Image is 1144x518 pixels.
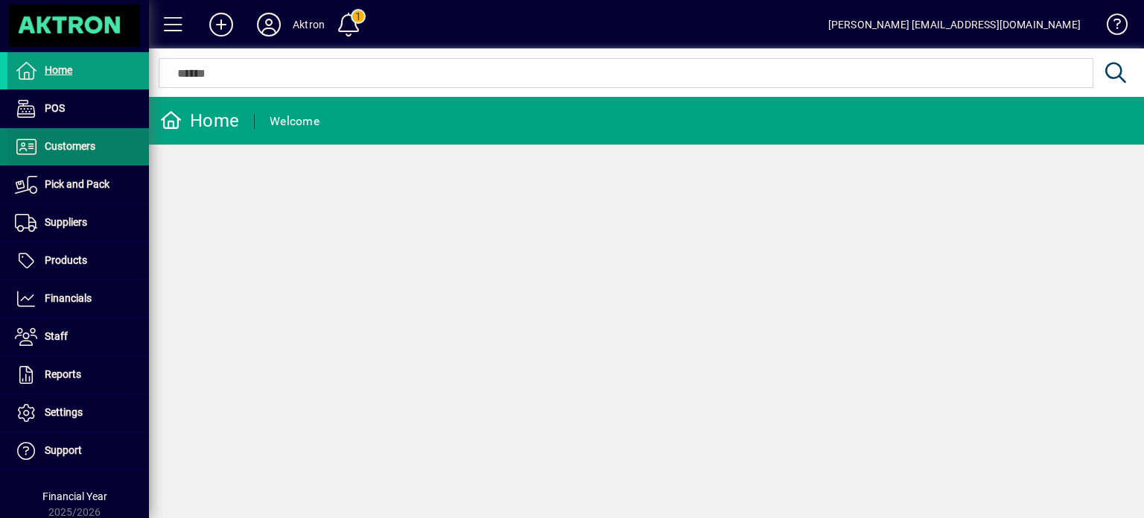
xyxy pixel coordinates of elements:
div: [PERSON_NAME] [EMAIL_ADDRESS][DOMAIN_NAME] [828,13,1081,37]
a: Pick and Pack [7,166,149,203]
span: Reports [45,368,81,380]
span: Home [45,64,72,76]
a: Products [7,242,149,279]
div: Home [160,109,239,133]
span: Customers [45,140,95,152]
span: Suppliers [45,216,87,228]
a: Settings [7,394,149,432]
button: Profile [245,11,293,38]
span: Products [45,254,87,266]
span: Financials [45,292,92,304]
a: Support [7,432,149,470]
span: Settings [45,406,83,418]
span: Financial Year [42,490,107,502]
a: Suppliers [7,204,149,241]
a: Customers [7,128,149,165]
span: POS [45,102,65,114]
span: Pick and Pack [45,178,109,190]
a: Reports [7,356,149,394]
a: Knowledge Base [1096,3,1125,51]
a: Financials [7,280,149,318]
a: Staff [7,318,149,356]
div: Aktron [293,13,325,37]
span: Support [45,444,82,456]
a: POS [7,90,149,127]
div: Welcome [270,110,320,133]
span: Staff [45,330,68,342]
button: Add [197,11,245,38]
